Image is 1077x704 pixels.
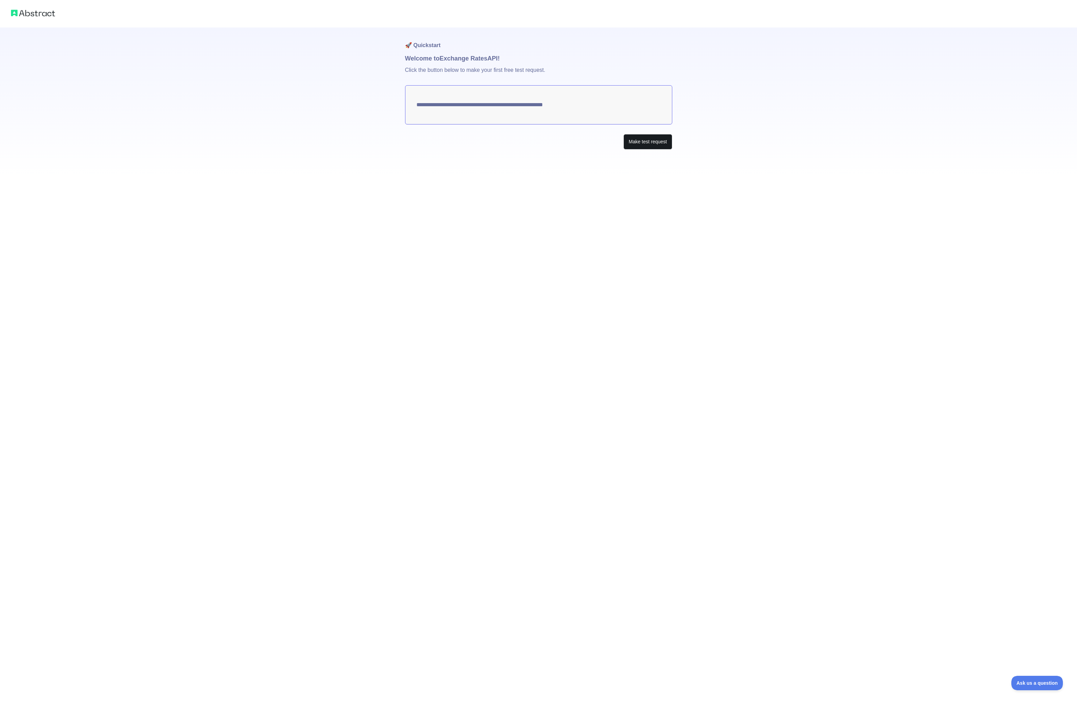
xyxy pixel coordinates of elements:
[405,27,672,54] h1: 🚀 Quickstart
[11,8,55,18] img: Abstract logo
[623,134,672,150] button: Make test request
[405,63,672,85] p: Click the button below to make your first free test request.
[405,54,672,63] h1: Welcome to Exchange Rates API!
[1011,676,1063,690] iframe: Toggle Customer Support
